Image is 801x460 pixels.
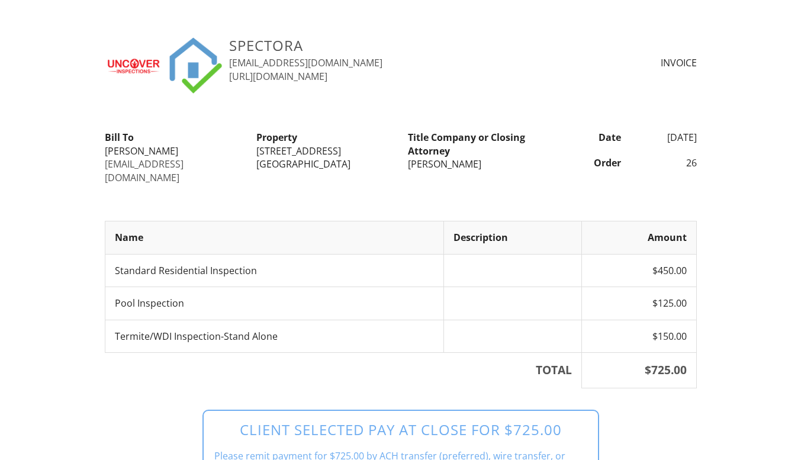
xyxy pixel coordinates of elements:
[582,287,697,320] td: $125.00
[105,157,184,184] a: [EMAIL_ADDRESS][DOMAIN_NAME]
[256,131,297,144] strong: Property
[628,131,704,144] div: [DATE]
[582,254,697,287] td: $450.00
[229,56,382,69] a: [EMAIL_ADDRESS][DOMAIN_NAME]
[105,352,582,388] th: TOTAL
[256,157,394,171] div: [GEOGRAPHIC_DATA]
[444,221,582,254] th: Description
[105,131,134,144] strong: Bill To
[164,37,223,94] img: logo-14a835c3ff8b789738b9c4bffe22b1ea2d2883c789b7f815907784a5e3479242.png
[105,144,242,157] div: [PERSON_NAME]
[105,254,444,287] td: Standard Residential Inspection
[582,320,697,352] td: $150.00
[661,56,697,69] span: INVOICE
[105,287,444,320] td: Pool Inspection
[214,422,587,438] h3: Client selected Pay at Close for $725.00
[408,157,545,171] div: [PERSON_NAME]
[105,320,444,352] td: Termite/WDI Inspection-Stand Alone
[582,221,697,254] th: Amount
[105,221,444,254] th: Name
[229,70,327,83] a: [URL][DOMAIN_NAME]
[628,156,704,169] div: 26
[552,131,628,144] div: Date
[229,37,382,53] h3: SPECTORA
[105,56,164,75] img: Red%20logo.png
[408,131,525,157] strong: Title Company or Closing Attorney
[552,156,628,169] div: Order
[256,144,394,157] div: [STREET_ADDRESS]
[582,352,697,388] th: $725.00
